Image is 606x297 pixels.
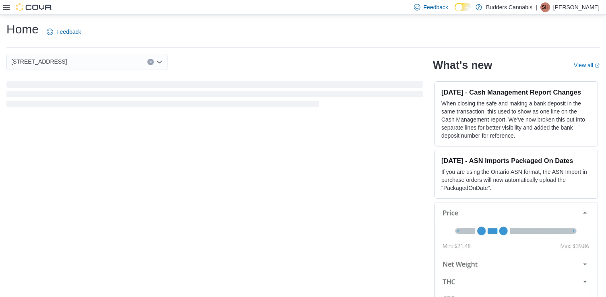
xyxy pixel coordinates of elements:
p: If you are using the Ontario ASN format, the ASN Import in purchase orders will now automatically... [441,168,591,192]
p: [PERSON_NAME] [553,2,600,12]
a: Feedback [43,24,84,40]
h2: What's new [433,59,492,72]
p: When closing the safe and making a bank deposit in the same transaction, this used to show as one... [441,99,591,140]
div: Santiago Hernandez [540,2,550,12]
h3: [DATE] - ASN Imports Packaged On Dates [441,157,591,165]
span: Feedback [424,3,448,11]
span: Feedback [56,28,81,36]
a: View allExternal link [574,62,600,68]
p: Budders Cannabis [486,2,532,12]
span: Loading [6,83,423,109]
button: Open list of options [156,59,163,65]
span: [STREET_ADDRESS] [11,57,67,66]
span: SH [542,2,549,12]
svg: External link [595,63,600,68]
button: Clear input [147,59,154,65]
input: Dark Mode [455,3,472,11]
h1: Home [6,21,39,37]
img: Cova [16,3,52,11]
h3: [DATE] - Cash Management Report Changes [441,88,591,96]
p: | [536,2,537,12]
